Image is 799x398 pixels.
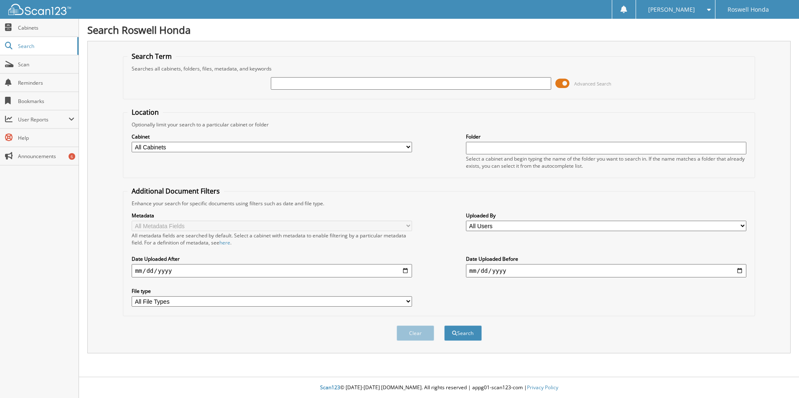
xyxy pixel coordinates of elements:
[8,4,71,15] img: scan123-logo-white.svg
[18,79,74,86] span: Reminders
[132,212,412,219] label: Metadata
[132,264,412,277] input: start
[18,43,73,50] span: Search
[466,212,746,219] label: Uploaded By
[132,287,412,295] label: File type
[527,384,558,391] a: Privacy Policy
[728,7,769,12] span: Roswell Honda
[18,61,74,68] span: Scan
[79,378,799,398] div: © [DATE]-[DATE] [DOMAIN_NAME]. All rights reserved | appg01-scan123-com |
[18,98,74,105] span: Bookmarks
[466,133,746,140] label: Folder
[18,24,74,31] span: Cabinets
[127,65,751,72] div: Searches all cabinets, folders, files, metadata, and keywords
[648,7,695,12] span: [PERSON_NAME]
[132,133,412,140] label: Cabinet
[69,153,75,160] div: 6
[320,384,340,391] span: Scan123
[18,134,74,141] span: Help
[18,153,74,160] span: Announcements
[466,264,746,277] input: end
[466,155,746,169] div: Select a cabinet and begin typing the name of the folder you want to search in. If the name match...
[757,358,799,398] iframe: Chat Widget
[219,239,230,246] a: here
[127,200,751,207] div: Enhance your search for specific documents using filters such as date and file type.
[574,81,611,87] span: Advanced Search
[18,116,69,123] span: User Reports
[132,255,412,262] label: Date Uploaded After
[466,255,746,262] label: Date Uploaded Before
[127,108,163,117] legend: Location
[127,186,224,196] legend: Additional Document Filters
[127,121,751,128] div: Optionally limit your search to a particular cabinet or folder
[87,23,791,37] h1: Search Roswell Honda
[444,325,482,341] button: Search
[127,52,176,61] legend: Search Term
[132,232,412,246] div: All metadata fields are searched by default. Select a cabinet with metadata to enable filtering b...
[397,325,434,341] button: Clear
